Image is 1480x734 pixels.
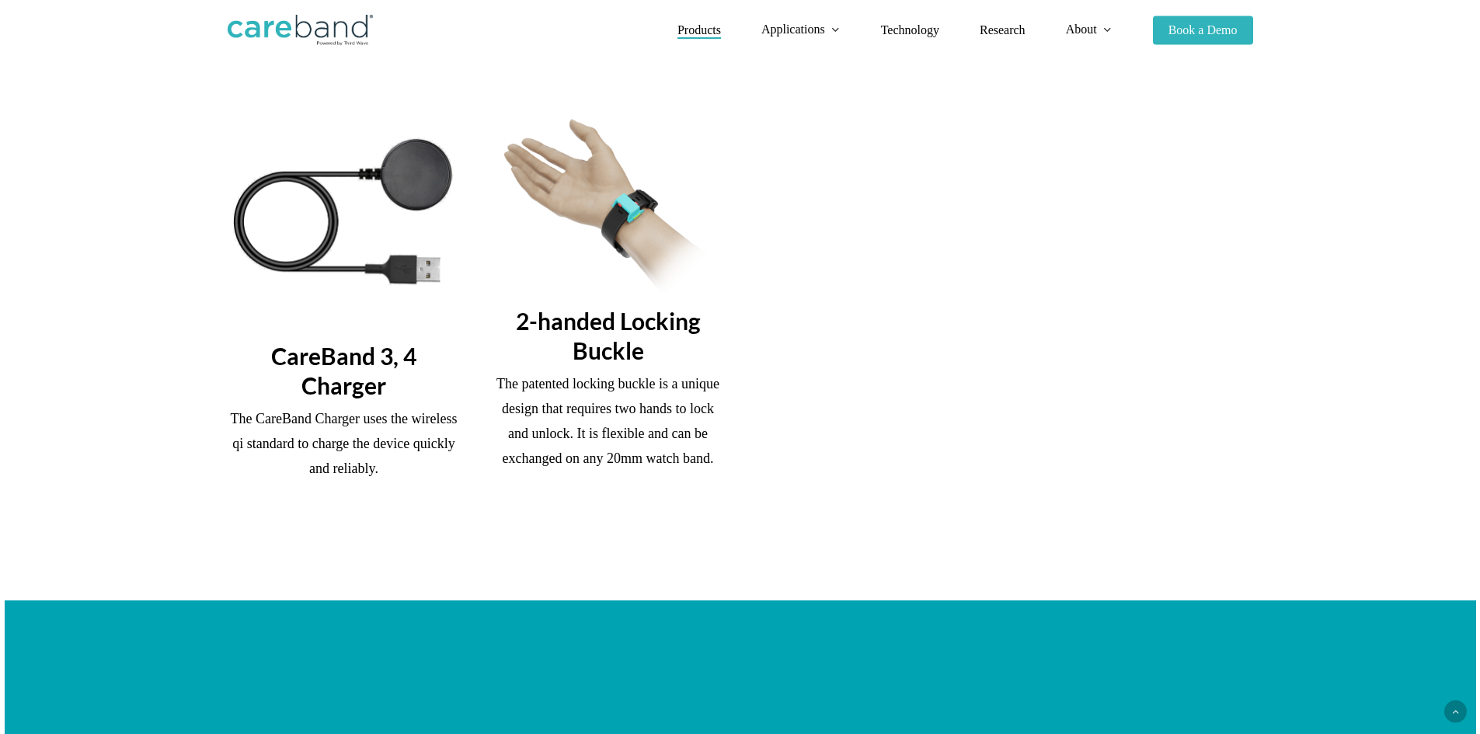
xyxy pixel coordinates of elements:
[1153,24,1253,37] a: Book a Demo
[881,24,939,37] a: Technology
[1168,23,1238,37] span: Book a Demo
[1066,23,1097,36] span: About
[677,23,721,37] span: Products
[881,23,939,37] span: Technology
[1444,701,1467,723] a: Back to top
[761,23,825,36] span: Applications
[228,341,461,400] h3: CareBand 3, 4 Charger
[492,306,725,365] h3: 2-handed Locking Buckle
[980,23,1026,37] span: Research
[228,406,461,502] p: The CareBand Charger uses the wireless qi standard to charge the device quickly and reliably.
[761,23,841,37] a: Applications
[492,371,725,471] p: The patented locking buckle is a unique design that requires two hands to lock and unlock. It is ...
[980,24,1026,37] a: Research
[677,24,721,37] a: Products
[228,15,373,46] img: CareBand
[1066,23,1113,37] a: About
